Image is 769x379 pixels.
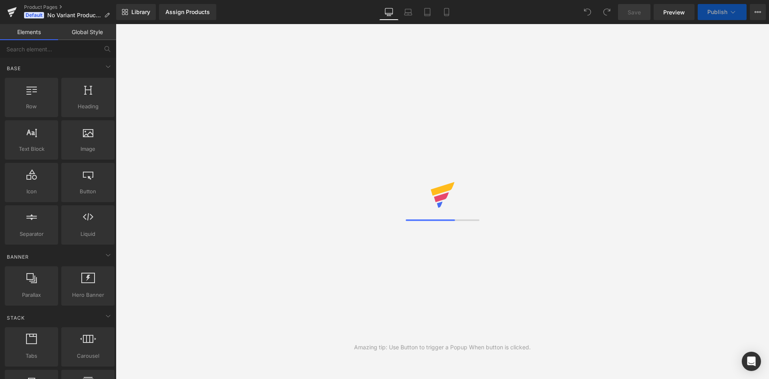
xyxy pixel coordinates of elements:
span: Carousel [64,352,112,360]
span: Banner [6,253,30,261]
span: Text Block [7,145,56,153]
a: Global Style [58,24,116,40]
span: Image [64,145,112,153]
a: Desktop [379,4,399,20]
button: More [750,4,766,20]
div: Amazing tip: Use Button to trigger a Popup When button is clicked. [354,343,531,352]
span: Button [64,187,112,196]
span: Hero Banner [64,291,112,299]
span: Default [24,12,44,18]
span: Separator [7,230,56,238]
span: Library [131,8,150,16]
span: Parallax [7,291,56,299]
a: New Library [116,4,156,20]
span: Stack [6,314,26,322]
span: Publish [707,9,727,15]
span: Row [7,102,56,111]
a: Preview [654,4,695,20]
button: Publish [698,4,747,20]
span: Icon [7,187,56,196]
span: No Variant Product Page - Standard [47,12,101,18]
span: Liquid [64,230,112,238]
a: Mobile [437,4,456,20]
button: Undo [580,4,596,20]
div: Assign Products [165,9,210,15]
a: Laptop [399,4,418,20]
span: Heading [64,102,112,111]
button: Redo [599,4,615,20]
span: Preview [663,8,685,16]
span: Base [6,65,22,72]
a: Tablet [418,4,437,20]
span: Tabs [7,352,56,360]
span: Save [628,8,641,16]
div: Open Intercom Messenger [742,352,761,371]
a: Product Pages [24,4,116,10]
